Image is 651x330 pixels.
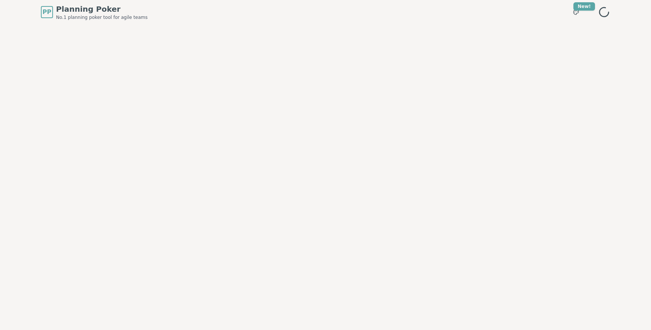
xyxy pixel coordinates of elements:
button: New! [569,5,583,19]
a: PPPlanning PokerNo.1 planning poker tool for agile teams [41,4,148,20]
div: New! [573,2,595,11]
span: Planning Poker [56,4,148,14]
span: No.1 planning poker tool for agile teams [56,14,148,20]
span: PP [42,8,51,17]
